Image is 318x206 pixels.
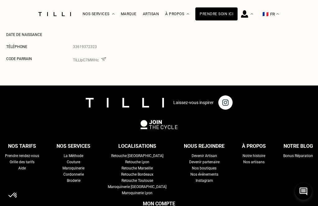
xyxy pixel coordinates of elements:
a: Broderie [67,178,80,184]
a: La Méthode [64,153,83,159]
a: Artisan [143,12,159,16]
a: Maroquinerie [GEOGRAPHIC_DATA] [108,184,166,190]
img: Menu déroulant [251,13,253,15]
img: page instagram de Tilli une retoucherie à domicile [218,95,233,110]
a: Grille des tarifs [10,159,34,165]
div: Localisations [118,142,156,151]
img: logo Tilli [86,98,164,107]
img: Menu déroulant [112,13,115,15]
p: Code parrain [6,57,50,61]
a: Prendre rendez-vous [5,153,39,159]
span: 🇫🇷 [262,11,269,17]
img: Menu déroulant à propos [187,13,189,15]
p: Laissez-vous inspirer [173,100,214,105]
img: icône connexion [241,10,248,18]
a: Retouche Toulouse [121,178,153,184]
div: Nos services [83,0,115,28]
a: Maroquinerie Lyon [122,190,152,196]
a: Nos artisans [243,159,265,165]
button: 🇫🇷 FR [259,0,282,28]
a: Couture [67,159,80,165]
div: Nos services [57,142,90,151]
div: Notre blog [284,142,313,151]
p: 33619372323 [73,45,97,49]
a: Nos boutiques [192,165,216,171]
a: Aide [18,165,26,171]
a: Retouche Bordeaux [121,171,153,178]
p: Date de naissance [6,33,50,37]
img: Logo du service de couturière Tilli [36,12,73,16]
a: Prendre soin ici [195,7,238,20]
img: menu déroulant [276,13,279,15]
div: Nous rejoindre [184,142,225,151]
a: Nos événements [190,171,218,178]
a: Cordonnerie [63,171,84,178]
p: TILLIpC7MWHc [73,57,106,62]
a: Retouche Marseille [121,165,153,171]
img: Partager votre code parrain [101,57,106,61]
a: Retouche Lyon [125,159,149,165]
a: Devenir partenaire [189,159,220,165]
img: logo Join The Cycle [140,120,178,129]
div: Nos tarifs [8,142,36,151]
a: Bonus Réparation [283,153,313,159]
a: Devenir Artisan [192,153,217,159]
a: Instagram [196,178,213,184]
div: À propos [165,0,189,28]
a: Marque [121,12,137,16]
a: Maroquinerie [62,165,84,171]
p: Téléphone [6,45,50,49]
a: Notre histoire [243,153,265,159]
div: À propos [242,142,266,151]
a: Retouche [GEOGRAPHIC_DATA] [111,153,163,159]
